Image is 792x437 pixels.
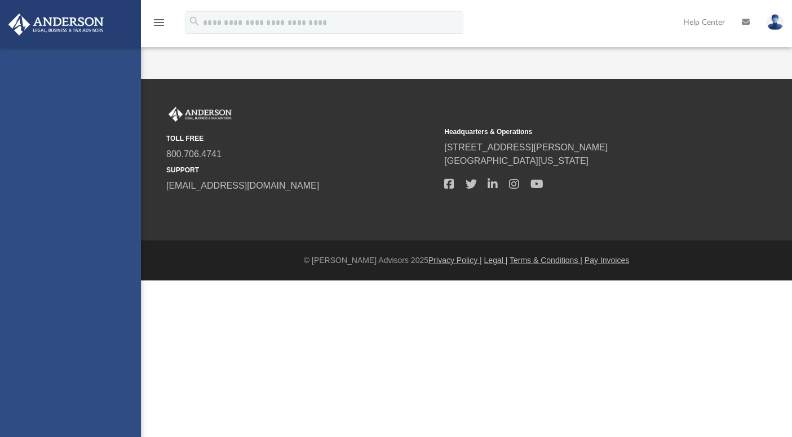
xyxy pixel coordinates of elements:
[141,255,792,266] div: © [PERSON_NAME] Advisors 2025
[152,21,166,29] a: menu
[152,16,166,29] i: menu
[510,256,582,265] a: Terms & Conditions |
[5,14,107,35] img: Anderson Advisors Platinum Portal
[188,15,201,28] i: search
[166,133,436,144] small: TOLL FREE
[444,127,714,137] small: Headquarters & Operations
[166,149,222,159] a: 800.706.4741
[166,181,319,190] a: [EMAIL_ADDRESS][DOMAIN_NAME]
[767,14,784,30] img: User Pic
[484,256,508,265] a: Legal |
[585,256,629,265] a: Pay Invoices
[444,142,608,152] a: [STREET_ADDRESS][PERSON_NAME]
[444,156,589,166] a: [GEOGRAPHIC_DATA][US_STATE]
[428,256,482,265] a: Privacy Policy |
[166,107,234,122] img: Anderson Advisors Platinum Portal
[166,165,436,175] small: SUPPORT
